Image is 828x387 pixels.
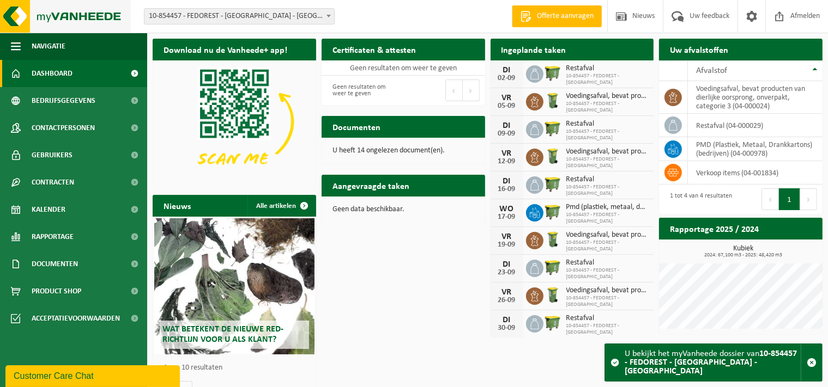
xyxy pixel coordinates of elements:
[144,9,334,24] span: 10-854457 - FEDOREST - TOURNAI - TOURNAI
[566,73,649,86] span: 10-854457 - FEDOREST - [GEOGRAPHIC_DATA]
[566,212,649,225] span: 10-854457 - FEDOREST - [GEOGRAPHIC_DATA]
[543,314,562,332] img: WB-1100-HPE-GN-50
[566,314,649,323] span: Restafval
[659,39,739,60] h2: Uw afvalstoffen
[566,184,649,197] span: 10-854457 - FEDOREST - [GEOGRAPHIC_DATA]
[154,218,315,354] a: Wat betekent de nieuwe RED-richtlijn voor u als klant?
[463,79,480,101] button: Next
[512,5,602,27] a: Offerte aanvragen
[664,187,732,211] div: 1 tot 4 van 4 resultaten
[543,119,562,138] img: WB-1100-HPE-GN-50
[496,269,518,277] div: 23-09
[664,253,823,258] span: 2024: 67,100 m3 - 2025: 48,420 m3
[543,286,562,304] img: WB-0140-HPE-GN-50
[566,231,649,239] span: Voedingsafval, bevat producten van dierlijke oorsprong, onverpakt, categorie 3
[496,66,518,75] div: DI
[32,278,81,305] span: Product Shop
[566,239,649,253] span: 10-854457 - FEDOREST - [GEOGRAPHIC_DATA]
[153,39,298,60] h2: Download nu de Vanheede+ app!
[566,156,649,169] span: 10-854457 - FEDOREST - [GEOGRAPHIC_DATA]
[688,114,823,137] td: restafval (04-000029)
[566,128,649,142] span: 10-854457 - FEDOREST - [GEOGRAPHIC_DATA]
[566,259,649,267] span: Restafval
[800,188,817,210] button: Next
[5,363,182,387] iframe: chat widget
[566,267,649,280] span: 10-854457 - FEDOREST - [GEOGRAPHIC_DATA]
[566,323,649,336] span: 10-854457 - FEDOREST - [GEOGRAPHIC_DATA]
[659,218,770,239] h2: Rapportage 2025 / 2024
[32,250,78,278] span: Documenten
[761,188,779,210] button: Previous
[32,87,95,114] span: Bedrijfsgegevens
[164,364,311,372] p: 1 van 10 resultaten
[566,286,649,295] span: Voedingsafval, bevat producten van dierlijke oorsprong, onverpakt, categorie 3
[496,186,518,193] div: 16-09
[322,116,391,137] h2: Documenten
[144,8,335,24] span: 10-854457 - FEDOREST - TOURNAI - TOURNAI
[496,324,518,332] div: 30-09
[322,60,485,76] td: Geen resultaten om weer te geven
[496,177,518,186] div: DI
[696,66,727,75] span: Afvalstof
[333,147,474,155] p: U heeft 14 ongelezen document(en).
[496,130,518,138] div: 09-09
[496,75,518,82] div: 02-09
[543,258,562,277] img: WB-1100-HPE-GN-50
[543,230,562,249] img: WB-0140-HPE-GN-50
[496,149,518,158] div: VR
[688,137,823,161] td: PMD (Plastiek, Metaal, Drankkartons) (bedrijven) (04-000978)
[322,39,427,60] h2: Certificaten & attesten
[162,325,283,344] span: Wat betekent de nieuwe RED-richtlijn voor u als klant?
[153,60,316,183] img: Download de VHEPlus App
[566,120,649,128] span: Restafval
[153,195,202,216] h2: Nieuws
[32,142,72,169] span: Gebruikers
[496,241,518,249] div: 19-09
[32,33,65,60] span: Navigatie
[543,175,562,193] img: WB-1100-HPE-GN-50
[566,148,649,156] span: Voedingsafval, bevat producten van dierlijke oorsprong, onverpakt, categorie 3
[496,213,518,221] div: 17-09
[566,92,649,101] span: Voedingsafval, bevat producten van dierlijke oorsprong, onverpakt, categorie 3
[496,260,518,269] div: DI
[496,121,518,130] div: DI
[32,305,120,332] span: Acceptatievoorwaarden
[445,79,463,101] button: Previous
[779,188,800,210] button: 1
[327,78,398,102] div: Geen resultaten om weer te geven
[625,349,797,376] strong: 10-854457 - FEDOREST - [GEOGRAPHIC_DATA] - [GEOGRAPHIC_DATA]
[32,169,74,196] span: Contracten
[496,205,518,213] div: WO
[32,60,72,87] span: Dashboard
[496,158,518,165] div: 12-09
[688,81,823,114] td: voedingsafval, bevat producten van dierlijke oorsprong, onverpakt, categorie 3 (04-000024)
[496,316,518,324] div: DI
[496,232,518,241] div: VR
[543,202,562,221] img: WB-1100-HPE-GN-50
[496,102,518,110] div: 05-09
[534,11,596,22] span: Offerte aanvragen
[543,91,562,110] img: WB-0140-HPE-GN-50
[496,94,518,102] div: VR
[625,344,801,381] div: U bekijkt het myVanheede dossier van
[688,161,823,185] td: verkoop items (04-001834)
[566,295,649,308] span: 10-854457 - FEDOREST - [GEOGRAPHIC_DATA]
[247,195,315,217] a: Alle artikelen
[566,64,649,73] span: Restafval
[32,114,95,142] span: Contactpersonen
[322,175,420,196] h2: Aangevraagde taken
[491,39,577,60] h2: Ingeplande taken
[664,245,823,258] h3: Kubiek
[566,175,649,184] span: Restafval
[496,297,518,304] div: 26-09
[566,101,649,114] span: 10-854457 - FEDOREST - [GEOGRAPHIC_DATA]
[32,196,65,223] span: Kalender
[543,64,562,82] img: WB-1100-HPE-GN-50
[496,288,518,297] div: VR
[32,223,74,250] span: Rapportage
[741,239,821,261] a: Bekijk rapportage
[566,203,649,212] span: Pmd (plastiek, metaal, drankkartons) (bedrijven)
[333,206,474,213] p: Geen data beschikbaar.
[543,147,562,165] img: WB-0140-HPE-GN-50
